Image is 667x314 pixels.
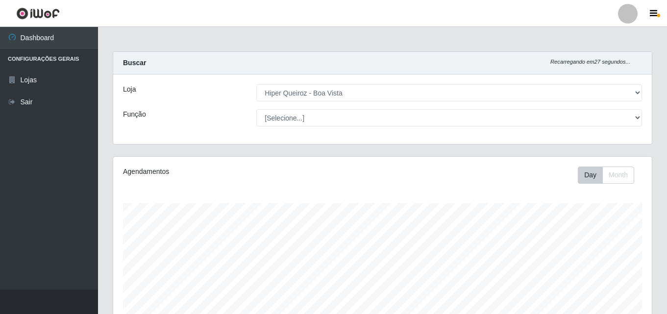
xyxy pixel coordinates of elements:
[123,167,331,177] div: Agendamentos
[578,167,634,184] div: First group
[123,84,136,95] label: Loja
[16,7,60,20] img: CoreUI Logo
[602,167,634,184] button: Month
[123,109,146,120] label: Função
[578,167,642,184] div: Toolbar with button groups
[578,167,603,184] button: Day
[123,59,146,67] strong: Buscar
[550,59,630,65] i: Recarregando em 27 segundos...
